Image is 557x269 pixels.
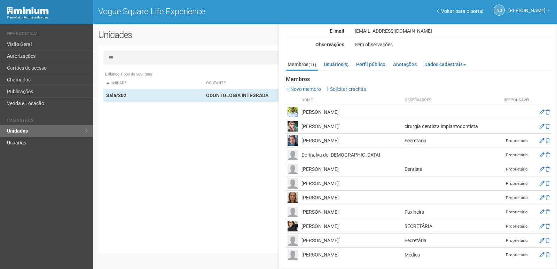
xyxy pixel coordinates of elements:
[500,148,534,162] td: Proprietário
[300,176,403,191] td: [PERSON_NAME]
[403,234,500,248] td: Secretária
[508,9,550,14] a: [PERSON_NAME]
[103,71,547,78] div: Exibindo 1-509 de 509 itens
[354,59,387,70] a: Perfil público
[500,191,534,205] td: Proprietário
[98,30,281,40] h2: Unidades
[540,252,544,258] a: Editar membro
[350,41,557,48] div: Sem observações
[546,209,550,215] a: Excluir membro
[540,181,544,186] a: Editar membro
[540,152,544,158] a: Editar membro
[288,178,298,189] img: user.png
[288,235,298,246] img: user.png
[203,78,386,89] th: Ocupante: activate to sort column ascending
[281,28,350,34] div: E-mail
[500,96,534,105] th: Responsável
[500,205,534,219] td: Proprietário
[546,109,550,115] a: Excluir membro
[546,181,550,186] a: Excluir membro
[500,134,534,148] td: Proprietário
[325,86,366,92] a: Solicitar crachás
[546,252,550,258] a: Excluir membro
[540,238,544,243] a: Editar membro
[423,59,468,70] a: Dados cadastrais
[300,119,403,134] td: [PERSON_NAME]
[540,195,544,200] a: Editar membro
[98,7,320,16] h1: Vogue Square Life Experience
[300,148,403,162] td: Dorinalva de [DEMOGRAPHIC_DATA]
[281,41,350,48] div: Observações
[546,124,550,129] a: Excluir membro
[288,121,298,132] img: user.png
[206,93,268,98] strong: ODONTOLOGIA INTEGRADA
[403,96,500,105] th: Observações
[540,109,544,115] a: Editar membro
[546,152,550,158] a: Excluir membro
[288,207,298,217] img: user.png
[546,138,550,143] a: Excluir membro
[500,219,534,234] td: Proprietário
[300,205,403,219] td: [PERSON_NAME]
[300,134,403,148] td: [PERSON_NAME]
[403,119,500,134] td: cirurgia dentista implantodontista
[437,8,483,14] a: Voltar para o portal
[300,219,403,234] td: [PERSON_NAME]
[403,134,500,148] td: Secretaria
[500,162,534,176] td: Proprietário
[508,1,546,13] span: Nicolle Silva
[391,59,418,70] a: Anotações
[288,164,298,174] img: user.png
[546,238,550,243] a: Excluir membro
[500,234,534,248] td: Proprietário
[288,221,298,231] img: user.png
[288,135,298,146] img: user.png
[103,78,204,89] th: Unidade: activate to sort column descending
[322,59,350,70] a: Usuários(3)
[286,59,318,71] a: Membros(11)
[546,166,550,172] a: Excluir membro
[288,150,298,160] img: user.png
[308,62,316,67] small: (11)
[546,195,550,200] a: Excluir membro
[288,107,298,117] img: user.png
[300,234,403,248] td: [PERSON_NAME]
[288,192,298,203] img: user.png
[494,5,505,16] a: NS
[350,28,557,34] div: [EMAIL_ADDRESS][DOMAIN_NAME]
[546,223,550,229] a: Excluir membro
[403,219,500,234] td: SECRETÁRIA
[7,31,88,39] li: Operacional
[403,205,500,219] td: Faxineira
[300,105,403,119] td: [PERSON_NAME]
[286,86,321,92] a: Novo membro
[540,138,544,143] a: Editar membro
[500,248,534,262] td: Proprietário
[343,62,348,67] small: (3)
[286,76,551,82] strong: Membros
[300,96,403,105] th: Nome
[403,248,500,262] td: Médica
[540,209,544,215] a: Editar membro
[500,176,534,191] td: Proprietário
[106,93,126,98] strong: Sala/302
[403,162,500,176] td: Dentista
[288,250,298,260] img: user.png
[540,124,544,129] a: Editar membro
[540,223,544,229] a: Editar membro
[300,191,403,205] td: [PERSON_NAME]
[7,14,88,21] div: Painel do Administrador
[7,7,49,14] img: Minium
[7,118,88,125] li: Cadastros
[300,162,403,176] td: [PERSON_NAME]
[300,248,403,262] td: [PERSON_NAME]
[540,166,544,172] a: Editar membro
